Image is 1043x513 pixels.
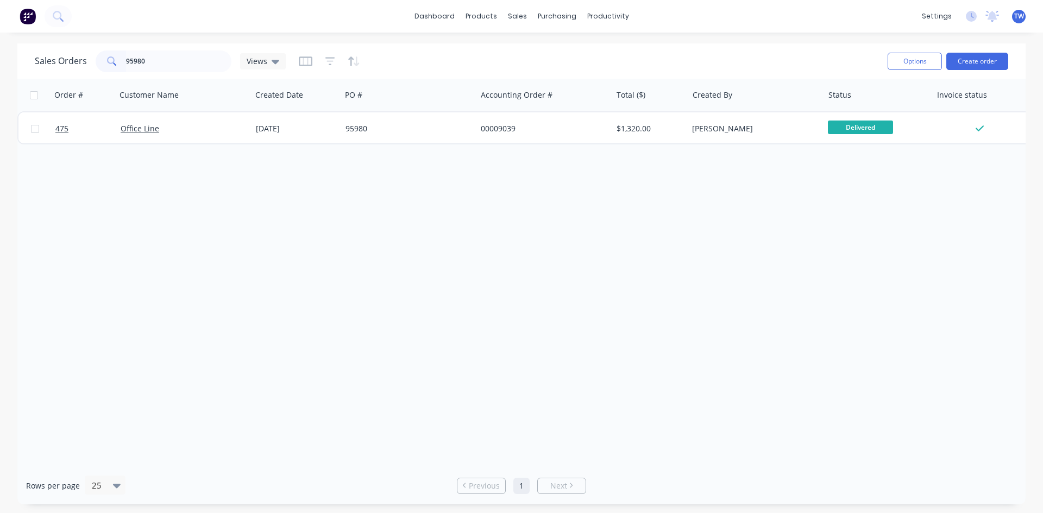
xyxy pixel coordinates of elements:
span: Delivered [828,121,893,134]
span: TW [1014,11,1024,21]
a: Previous page [457,480,505,491]
div: Customer Name [120,90,179,100]
a: 475 [55,112,121,145]
div: [DATE] [256,123,337,134]
div: purchasing [532,8,582,24]
img: Factory [20,8,36,24]
div: 00009039 [481,123,601,134]
div: Order # [54,90,83,100]
div: $1,320.00 [617,123,680,134]
span: 475 [55,123,68,134]
div: Created By [693,90,732,100]
a: Office Line [121,123,159,134]
div: 95980 [345,123,466,134]
a: dashboard [409,8,460,24]
div: sales [502,8,532,24]
a: Next page [538,480,586,491]
div: products [460,8,502,24]
span: Views [247,55,267,67]
ul: Pagination [453,478,590,494]
div: productivity [582,8,634,24]
span: Rows per page [26,480,80,491]
input: Search... [126,50,232,72]
div: settings [916,8,957,24]
button: Options [888,53,942,70]
div: Invoice status [937,90,987,100]
div: Total ($) [617,90,645,100]
a: Page 1 is your current page [513,478,530,494]
div: Accounting Order # [481,90,552,100]
span: Previous [469,480,500,491]
h1: Sales Orders [35,56,87,66]
div: Status [828,90,851,100]
div: [PERSON_NAME] [692,123,813,134]
div: PO # [345,90,362,100]
button: Create order [946,53,1008,70]
div: Created Date [255,90,303,100]
span: Next [550,480,567,491]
